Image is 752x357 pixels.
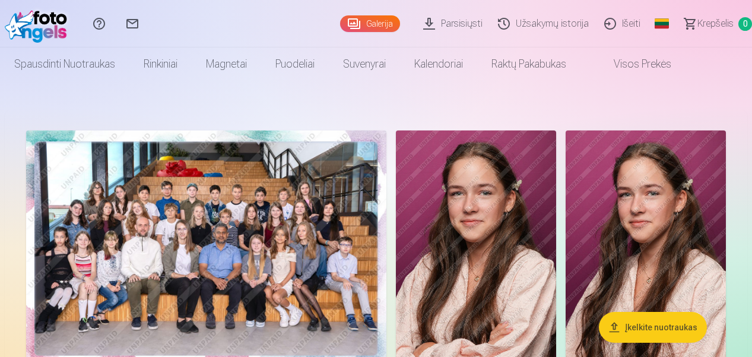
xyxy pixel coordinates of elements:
a: Suvenyrai [329,47,400,81]
a: Raktų pakabukas [477,47,580,81]
a: Magnetai [192,47,261,81]
span: 0 [738,17,752,31]
a: Visos prekės [580,47,686,81]
img: /fa1 [5,5,73,43]
a: Galerija [340,15,400,32]
a: Puodeliai [261,47,329,81]
a: Rinkiniai [129,47,192,81]
span: Krepšelis [697,17,734,31]
a: Kalendoriai [400,47,477,81]
button: Įkelkite nuotraukas [599,312,707,343]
